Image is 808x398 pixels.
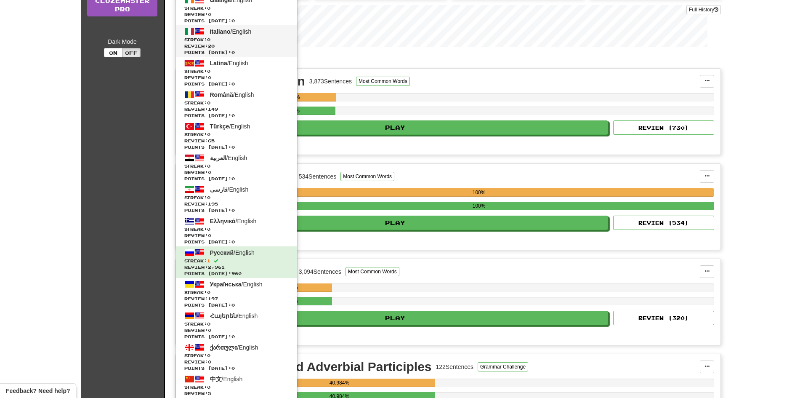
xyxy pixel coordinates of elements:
[184,353,289,359] span: Streak:
[207,385,210,390] span: 0
[210,218,236,224] span: Ελληνικά
[176,246,297,278] a: Русский/EnglishStreak:1 Review:2,961Points [DATE]:960
[356,77,410,86] button: Most Common Words
[210,91,254,98] span: / English
[210,28,252,35] span: / English
[182,120,608,135] button: Play
[184,37,289,43] span: Streak:
[346,267,399,276] button: Most Common Words
[184,100,289,106] span: Streak:
[122,48,141,57] button: Off
[184,365,289,371] span: Points [DATE]: 0
[184,232,289,239] span: Review: 0
[207,195,210,200] span: 0
[207,37,210,42] span: 0
[184,138,289,144] span: Review: 65
[210,344,237,351] span: ქართული
[207,227,210,232] span: 0
[207,132,210,137] span: 0
[210,344,258,351] span: / English
[184,264,289,270] span: Review: 2,961
[175,56,721,64] p: In Progress
[210,281,242,288] span: Українська
[244,202,714,210] div: 100%
[176,57,297,88] a: Latina/EnglishStreak:0 Review:0Points [DATE]:0
[87,37,157,46] div: Dark Mode
[176,215,297,246] a: Ελληνικά/EnglishStreak:0 Review:0Points [DATE]:0
[184,169,289,176] span: Review: 0
[184,296,289,302] span: Review: 197
[210,155,247,161] span: / English
[210,218,257,224] span: / English
[176,152,297,183] a: العربية/EnglishStreak:0 Review:0Points [DATE]:0
[210,376,222,382] span: 中文
[210,155,226,161] span: العربية
[613,216,714,230] button: Review (534)
[210,249,234,256] span: Русский
[210,281,263,288] span: / English
[184,43,289,49] span: Review: 20
[184,75,289,81] span: Review: 0
[478,362,528,371] button: Grammar Challenge
[244,188,714,197] div: 100%
[104,48,122,57] button: On
[184,384,289,390] span: Streak:
[176,88,297,120] a: Română/EnglishStreak:0 Review:149Points [DATE]:0
[6,387,70,395] span: Open feedback widget
[184,144,289,150] span: Points [DATE]: 0
[184,195,289,201] span: Streak:
[309,77,352,85] div: 3,873 Sentences
[176,310,297,341] a: Հայերեն/EnglishStreak:0 Review:0Points [DATE]:0
[686,5,721,14] button: Full History
[184,207,289,214] span: Points [DATE]: 0
[184,270,289,277] span: Points [DATE]: 960
[210,123,229,130] span: Türkçe
[184,131,289,138] span: Streak:
[210,91,233,98] span: Română
[184,112,289,119] span: Points [DATE]: 0
[210,186,228,193] span: فارسی
[176,183,297,215] a: فارسی/EnglishStreak:0 Review:195Points [DATE]:0
[184,201,289,207] span: Review: 195
[207,321,210,326] span: 0
[207,5,210,11] span: 0
[184,176,289,182] span: Points [DATE]: 0
[184,11,289,18] span: Review: 0
[436,363,474,371] div: 122 Sentences
[184,18,289,24] span: Points [DATE]: 0
[184,359,289,365] span: Review: 0
[184,390,289,397] span: Review: 5
[207,69,210,74] span: 0
[182,216,608,230] button: Play
[184,334,289,340] span: Points [DATE]: 0
[182,311,608,325] button: Play
[207,100,210,105] span: 0
[210,60,248,67] span: / English
[184,81,289,87] span: Points [DATE]: 0
[184,289,289,296] span: Streak:
[184,49,289,56] span: Points [DATE]: 0
[184,327,289,334] span: Review: 0
[207,353,210,358] span: 0
[299,267,341,276] div: 3,094 Sentences
[184,5,289,11] span: Streak:
[184,302,289,308] span: Points [DATE]: 0
[299,172,337,181] div: 534 Sentences
[210,376,243,382] span: / English
[207,258,210,263] span: 1
[210,313,237,319] span: Հայերեն
[244,379,435,387] div: 40.984%
[184,258,289,264] span: Streak:
[613,120,714,135] button: Review (730)
[184,163,289,169] span: Streak:
[182,361,432,373] div: Active, Passive, and Adverbial Participles
[207,290,210,295] span: 0
[613,311,714,325] button: Review (320)
[210,313,258,319] span: / English
[176,25,297,57] a: Italiano/EnglishStreak:0 Review:20Points [DATE]:0
[210,60,227,67] span: Latina
[176,120,297,152] a: Türkçe/EnglishStreak:0 Review:65Points [DATE]:0
[176,278,297,310] a: Українська/EnglishStreak:0 Review:197Points [DATE]:0
[184,226,289,232] span: Streak:
[176,341,297,373] a: ქართული/EnglishStreak:0 Review:0Points [DATE]:0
